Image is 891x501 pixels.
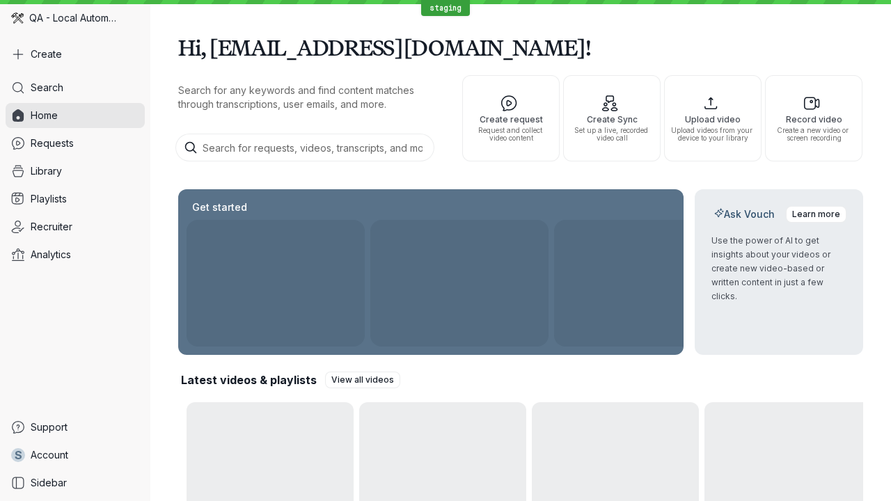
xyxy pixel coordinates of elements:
[786,206,846,223] a: Learn more
[6,103,145,128] a: Home
[6,214,145,239] a: Recruiter
[569,127,654,142] span: Set up a live, recorded video call
[6,159,145,184] a: Library
[31,192,67,206] span: Playlists
[31,448,68,462] span: Account
[6,131,145,156] a: Requests
[792,207,840,221] span: Learn more
[31,476,67,490] span: Sidebar
[178,28,863,67] h1: Hi, [EMAIL_ADDRESS][DOMAIN_NAME]!
[31,248,71,262] span: Analytics
[11,12,24,24] img: QA - Local Automation avatar
[31,81,63,95] span: Search
[563,75,661,161] button: Create SyncSet up a live, recorded video call
[569,115,654,124] span: Create Sync
[29,11,118,25] span: QA - Local Automation
[325,372,400,388] a: View all videos
[6,186,145,212] a: Playlists
[771,115,856,124] span: Record video
[6,415,145,440] a: Support
[711,234,846,303] p: Use the power of AI to get insights about your videos or create new video-based or written conten...
[178,83,437,111] p: Search for any keywords and find content matches through transcriptions, user emails, and more.
[765,75,862,161] button: Record videoCreate a new video or screen recording
[670,127,755,142] span: Upload videos from your device to your library
[31,47,62,61] span: Create
[771,127,856,142] span: Create a new video or screen recording
[31,109,58,122] span: Home
[462,75,560,161] button: Create requestRequest and collect video content
[189,200,250,214] h2: Get started
[181,372,317,388] h2: Latest videos & playlists
[31,220,72,234] span: Recruiter
[31,136,74,150] span: Requests
[6,6,145,31] div: QA - Local Automation
[468,115,553,124] span: Create request
[6,443,145,468] a: sAccount
[6,242,145,267] a: Analytics
[31,164,62,178] span: Library
[711,207,778,221] h2: Ask Vouch
[6,42,145,67] button: Create
[468,127,553,142] span: Request and collect video content
[31,420,68,434] span: Support
[6,75,145,100] a: Search
[664,75,762,161] button: Upload videoUpload videos from your device to your library
[175,134,434,161] input: Search for requests, videos, transcripts, and more...
[6,470,145,495] a: Sidebar
[670,115,755,124] span: Upload video
[15,448,22,462] span: s
[331,373,394,387] span: View all videos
